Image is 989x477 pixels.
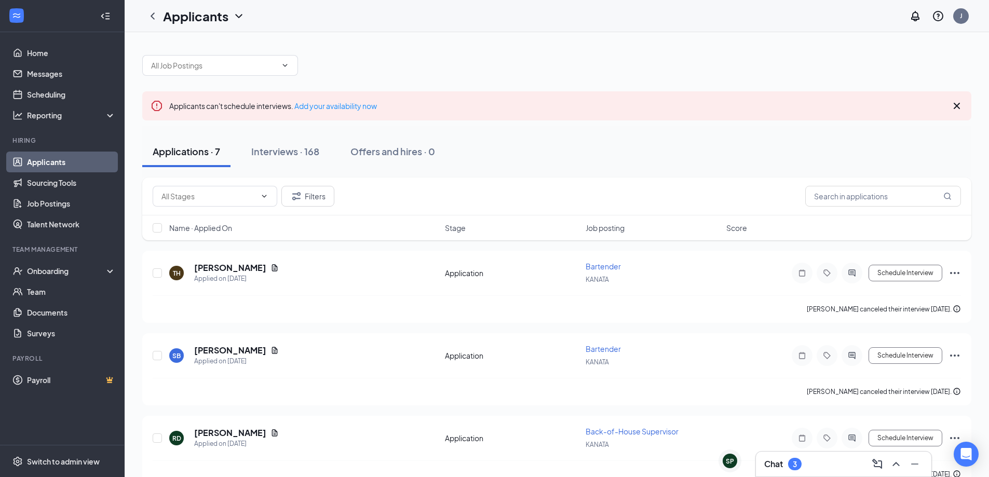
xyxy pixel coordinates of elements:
[27,152,116,172] a: Applicants
[821,351,833,360] svg: Tag
[586,262,621,271] span: Bartender
[169,223,232,233] span: Name · Applied On
[805,186,961,207] input: Search in applications
[27,281,116,302] a: Team
[953,387,961,396] svg: Info
[821,434,833,442] svg: Tag
[350,145,435,158] div: Offers and hires · 0
[949,267,961,279] svg: Ellipses
[807,387,961,397] div: [PERSON_NAME] canceled their interview [DATE].
[764,458,783,470] h3: Chat
[793,460,797,469] div: 3
[909,458,921,470] svg: Minimize
[294,101,377,111] a: Add your availability now
[194,274,279,284] div: Applied on [DATE]
[27,214,116,235] a: Talent Network
[233,10,245,22] svg: ChevronDown
[445,268,579,278] div: Application
[796,434,808,442] svg: Note
[281,61,289,70] svg: ChevronDown
[726,223,747,233] span: Score
[27,323,116,344] a: Surveys
[27,456,100,467] div: Switch to admin view
[100,11,111,21] svg: Collapse
[12,245,114,254] div: Team Management
[869,456,886,472] button: ComposeMessage
[163,7,228,25] h1: Applicants
[846,434,858,442] svg: ActiveChat
[290,190,303,202] svg: Filter
[12,354,114,363] div: Payroll
[954,442,979,467] div: Open Intercom Messenger
[194,262,266,274] h5: [PERSON_NAME]
[796,351,808,360] svg: Note
[27,110,116,120] div: Reporting
[260,192,268,200] svg: ChevronDown
[869,347,942,364] button: Schedule Interview
[949,349,961,362] svg: Ellipses
[796,269,808,277] svg: Note
[869,265,942,281] button: Schedule Interview
[27,172,116,193] a: Sourcing Tools
[12,266,23,276] svg: UserCheck
[27,84,116,105] a: Scheduling
[12,456,23,467] svg: Settings
[173,269,181,278] div: TH
[151,60,277,71] input: All Job Postings
[194,439,279,449] div: Applied on [DATE]
[586,223,625,233] span: Job posting
[12,110,23,120] svg: Analysis
[586,427,679,436] span: Back-of-House Supervisor
[27,302,116,323] a: Documents
[27,193,116,214] a: Job Postings
[586,441,609,448] span: KANATA
[194,356,279,366] div: Applied on [DATE]
[869,430,942,446] button: Schedule Interview
[151,100,163,112] svg: Error
[726,457,734,466] div: SP
[270,264,279,272] svg: Document
[932,10,944,22] svg: QuestionInfo
[194,427,266,439] h5: [PERSON_NAME]
[194,345,266,356] h5: [PERSON_NAME]
[586,358,609,366] span: KANATA
[586,344,621,353] span: Bartender
[949,432,961,444] svg: Ellipses
[146,10,159,22] svg: ChevronLeft
[951,100,963,112] svg: Cross
[27,43,116,63] a: Home
[12,136,114,145] div: Hiring
[960,11,963,20] div: J
[169,101,377,111] span: Applicants can't schedule interviews.
[11,10,22,21] svg: WorkstreamLogo
[846,351,858,360] svg: ActiveChat
[888,456,904,472] button: ChevronUp
[906,456,923,472] button: Minimize
[807,304,961,315] div: [PERSON_NAME] canceled their interview [DATE].
[846,269,858,277] svg: ActiveChat
[172,434,181,443] div: RD
[251,145,319,158] div: Interviews · 168
[871,458,884,470] svg: ComposeMessage
[153,145,220,158] div: Applications · 7
[909,10,922,22] svg: Notifications
[821,269,833,277] svg: Tag
[943,192,952,200] svg: MagnifyingGlass
[270,429,279,437] svg: Document
[445,350,579,361] div: Application
[281,186,334,207] button: Filter Filters
[445,433,579,443] div: Application
[586,276,609,283] span: KANATA
[890,458,902,470] svg: ChevronUp
[445,223,466,233] span: Stage
[953,305,961,313] svg: Info
[27,266,107,276] div: Onboarding
[270,346,279,355] svg: Document
[27,370,116,390] a: PayrollCrown
[161,190,256,202] input: All Stages
[172,351,181,360] div: SB
[27,63,116,84] a: Messages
